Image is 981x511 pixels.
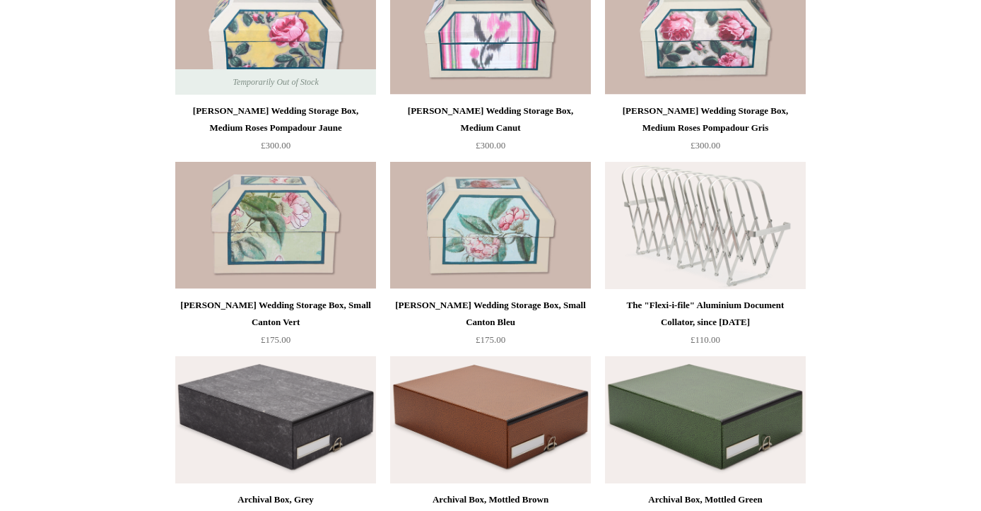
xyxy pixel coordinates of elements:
[605,356,806,483] a: Archival Box, Mottled Green Archival Box, Mottled Green
[394,102,587,136] div: [PERSON_NAME] Wedding Storage Box, Medium Canut
[390,102,591,160] a: [PERSON_NAME] Wedding Storage Box, Medium Canut £300.00
[218,69,332,95] span: Temporarily Out of Stock
[390,356,591,483] img: Archival Box, Mottled Brown
[390,297,591,355] a: [PERSON_NAME] Wedding Storage Box, Small Canton Bleu £175.00
[175,162,376,289] img: Antoinette Poisson Wedding Storage Box, Small Canton Vert
[691,334,720,345] span: £110.00
[605,356,806,483] img: Archival Box, Mottled Green
[390,356,591,483] a: Archival Box, Mottled Brown Archival Box, Mottled Brown
[175,297,376,355] a: [PERSON_NAME] Wedding Storage Box, Small Canton Vert £175.00
[609,491,802,508] div: Archival Box, Mottled Green
[175,102,376,160] a: [PERSON_NAME] Wedding Storage Box, Medium Roses Pompadour Jaune £300.00
[394,491,587,508] div: Archival Box, Mottled Brown
[609,102,802,136] div: [PERSON_NAME] Wedding Storage Box, Medium Roses Pompadour Gris
[390,162,591,289] a: Antoinette Poisson Wedding Storage Box, Small Canton Bleu Antoinette Poisson Wedding Storage Box,...
[175,162,376,289] a: Antoinette Poisson Wedding Storage Box, Small Canton Vert Antoinette Poisson Wedding Storage Box,...
[476,140,505,151] span: £300.00
[175,356,376,483] img: Archival Box, Grey
[261,334,290,345] span: £175.00
[605,162,806,289] img: The "Flexi-i-file" Aluminium Document Collator, since 1941
[175,356,376,483] a: Archival Box, Grey Archival Box, Grey
[605,102,806,160] a: [PERSON_NAME] Wedding Storage Box, Medium Roses Pompadour Gris £300.00
[605,297,806,355] a: The "Flexi-i-file" Aluminium Document Collator, since [DATE] £110.00
[390,162,591,289] img: Antoinette Poisson Wedding Storage Box, Small Canton Bleu
[394,297,587,331] div: [PERSON_NAME] Wedding Storage Box, Small Canton Bleu
[691,140,720,151] span: £300.00
[261,140,290,151] span: £300.00
[179,491,372,508] div: Archival Box, Grey
[179,297,372,331] div: [PERSON_NAME] Wedding Storage Box, Small Canton Vert
[179,102,372,136] div: [PERSON_NAME] Wedding Storage Box, Medium Roses Pompadour Jaune
[609,297,802,331] div: The "Flexi-i-file" Aluminium Document Collator, since [DATE]
[605,162,806,289] a: The "Flexi-i-file" Aluminium Document Collator, since 1941 The "Flexi-i-file" Aluminium Document ...
[476,334,505,345] span: £175.00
